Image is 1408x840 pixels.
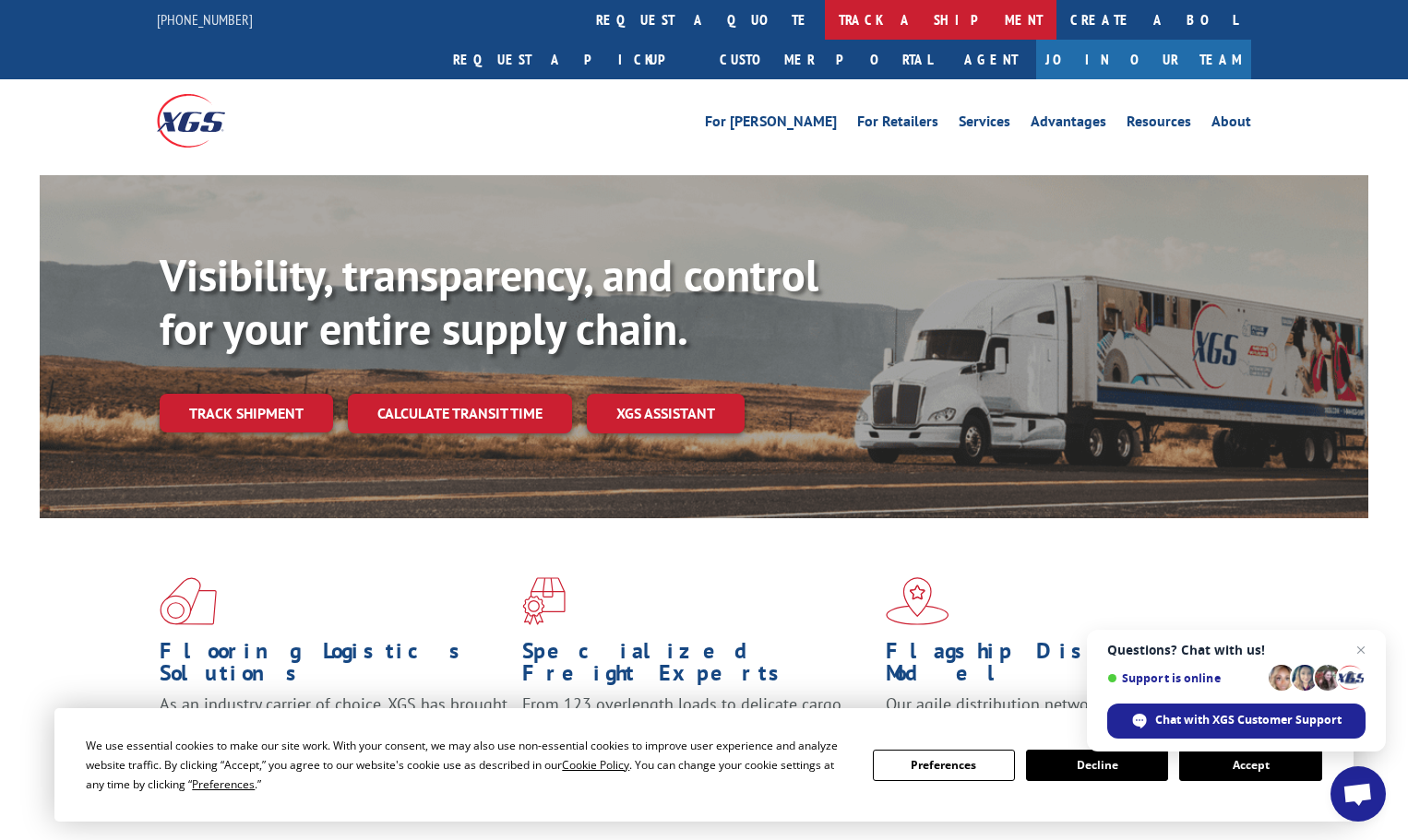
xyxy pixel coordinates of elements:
[1107,643,1366,657] span: Questions? Chat with us!
[522,640,871,693] h1: Specialized Freight Experts
[1155,712,1342,728] span: Chat with XGS Customer Support
[873,750,1015,781] button: Preferences
[157,10,253,29] a: [PHONE_NUMBER]
[160,640,508,693] h1: Flooring Logistics Solutions
[1330,766,1386,822] a: Open chat
[705,114,837,135] a: For [PERSON_NAME]
[1026,750,1168,781] button: Decline
[587,394,745,433] a: XGS ASSISTANT
[522,693,871,775] p: From 123 overlength loads to delicate cargo, our experienced staff knows the best way to move you...
[857,114,938,135] a: For Retailers
[192,776,255,792] span: Preferences
[886,640,1235,693] h1: Flagship Distribution Model
[1179,750,1321,781] button: Accept
[1107,704,1366,739] span: Chat with XGS Customer Support
[1031,114,1106,135] a: Advantages
[54,708,1354,822] div: Cookie Consent Prompt
[959,114,1010,135] a: Services
[348,394,572,433] a: Calculate transit time
[1211,114,1251,135] a: About
[562,757,629,773] span: Cookie Policy
[946,40,1036,79] a: Agent
[439,40,706,79] a: Request a pickup
[86,736,850,794] div: We use essential cookies to make our site work. With your consent, we may also use non-essential ...
[1127,114,1191,135] a: Resources
[522,577,566,625] img: xgs-icon-focused-on-flooring-red
[160,577,217,625] img: xgs-icon-total-supply-chain-intelligence-red
[1036,40,1251,79] a: Join Our Team
[886,693,1225,737] span: Our agile distribution network gives you nationwide inventory management on demand.
[706,40,946,79] a: Customer Portal
[1107,671,1262,685] span: Support is online
[160,693,507,759] span: As an industry carrier of choice, XGS has brought innovation and dedication to flooring logistics...
[886,577,949,625] img: xgs-icon-flagship-distribution-model-red
[160,394,333,432] a: Track shipment
[160,246,818,357] b: Visibility, transparency, and control for your entire supply chain.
